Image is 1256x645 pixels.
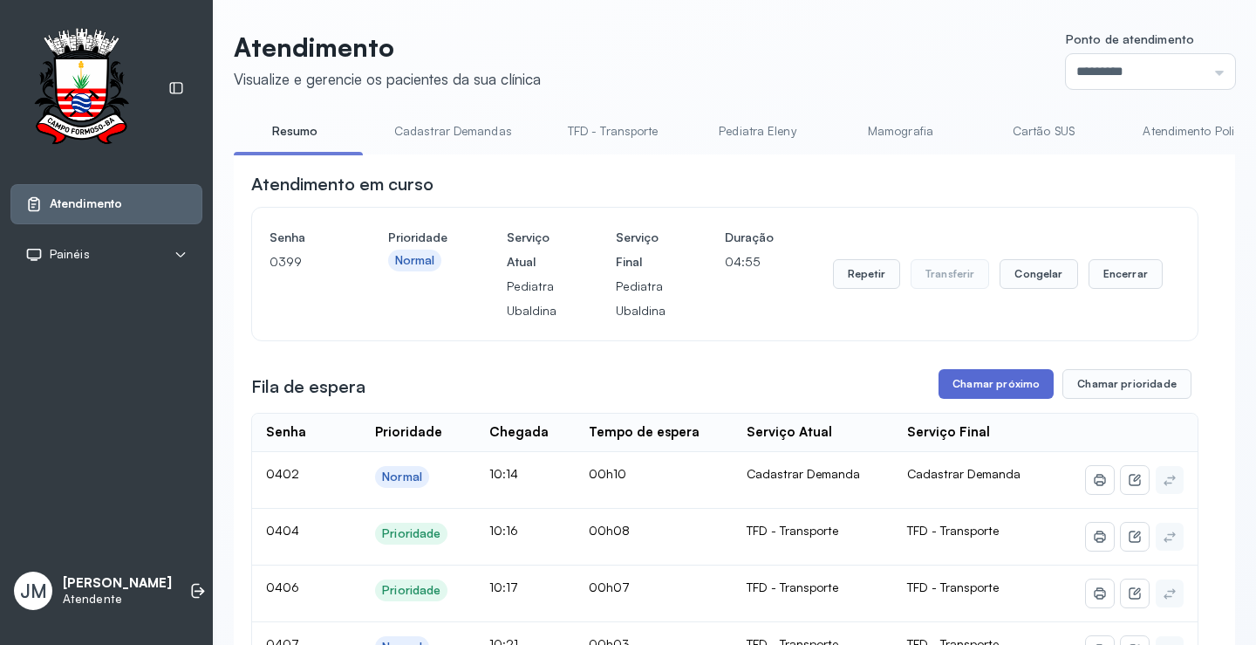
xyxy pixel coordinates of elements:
div: Chegada [489,424,549,441]
div: TFD - Transporte [747,580,879,595]
button: Chamar próximo [939,369,1054,399]
a: Mamografia [839,117,961,146]
h4: Serviço Final [616,225,666,274]
span: Cadastrar Demanda [907,466,1020,481]
span: Painéis [50,247,90,262]
span: Atendimento [50,196,122,211]
span: 00h07 [589,580,630,594]
span: 10:17 [489,580,518,594]
div: Normal [382,470,422,484]
p: 04:55 [725,250,774,274]
a: Atendimento [25,196,188,213]
button: Repetir [833,259,900,289]
p: Pediatra Ubaldina [616,274,666,323]
a: TFD - Transporte [550,117,676,146]
span: TFD - Transporte [907,523,999,538]
h4: Senha [270,225,329,250]
button: Transferir [911,259,990,289]
button: Congelar [1000,259,1077,289]
a: Resumo [234,117,356,146]
h4: Serviço Atual [507,225,556,274]
a: Cadastrar Demandas [377,117,529,146]
span: 0404 [266,523,299,538]
div: Serviço Atual [747,424,832,441]
div: Prioridade [382,526,440,541]
div: TFD - Transporte [747,523,879,539]
span: 0406 [266,580,299,594]
button: Chamar prioridade [1062,369,1191,399]
div: Cadastrar Demanda [747,466,879,482]
div: Prioridade [375,424,442,441]
img: Logotipo do estabelecimento [18,28,144,149]
span: TFD - Transporte [907,580,999,594]
a: Pediatra Eleny [696,117,818,146]
span: 00h10 [589,466,626,481]
p: 0399 [270,250,329,274]
h3: Atendimento em curso [251,172,433,196]
span: 10:14 [489,466,518,481]
div: Prioridade [382,583,440,598]
p: Atendente [63,592,172,607]
h4: Duração [725,225,774,250]
span: Ponto de atendimento [1066,31,1194,46]
p: Atendimento [234,31,541,63]
span: 00h08 [589,523,630,538]
button: Encerrar [1089,259,1163,289]
span: 10:16 [489,523,518,538]
h3: Fila de espera [251,374,365,399]
div: Tempo de espera [589,424,700,441]
p: Pediatra Ubaldina [507,274,556,323]
span: 0402 [266,466,299,481]
p: [PERSON_NAME] [63,575,172,592]
div: Senha [266,424,306,441]
div: Serviço Final [907,424,990,441]
div: Normal [395,253,435,268]
div: Visualize e gerencie os pacientes da sua clínica [234,70,541,88]
a: Cartão SUS [982,117,1104,146]
h4: Prioridade [388,225,447,250]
